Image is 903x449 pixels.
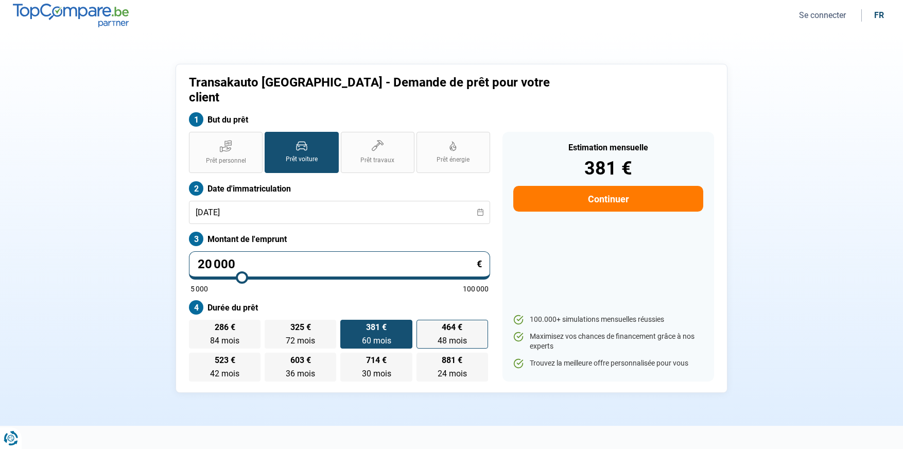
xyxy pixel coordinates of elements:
span: 286 € [215,323,235,332]
span: 714 € [366,356,387,365]
span: 603 € [290,356,311,365]
span: 100 000 [463,285,489,292]
div: fr [874,10,884,20]
div: 381 € [513,159,703,178]
span: 523 € [215,356,235,365]
span: 325 € [290,323,311,332]
span: 5 000 [190,285,208,292]
span: 464 € [442,323,462,332]
span: 24 mois [438,369,467,378]
span: 36 mois [286,369,315,378]
label: Date d'immatriculation [189,181,490,196]
span: Prêt personnel [206,157,246,165]
span: 381 € [366,323,387,332]
h1: Transakauto [GEOGRAPHIC_DATA] - Demande de prêt pour votre client [189,75,580,105]
li: 100.000+ simulations mensuelles réussies [513,315,703,325]
button: Se connecter [796,10,849,21]
span: Prêt travaux [360,156,394,165]
span: Prêt voiture [286,155,318,164]
span: 60 mois [362,336,391,346]
span: 42 mois [210,369,239,378]
div: Estimation mensuelle [513,144,703,152]
button: Continuer [513,186,703,212]
span: 48 mois [438,336,467,346]
label: But du prêt [189,112,490,127]
li: Maximisez vos chances de financement grâce à nos experts [513,332,703,352]
label: Durée du prêt [189,300,490,315]
span: 30 mois [362,369,391,378]
span: Prêt énergie [437,156,470,164]
li: Trouvez la meilleure offre personnalisée pour vous [513,358,703,369]
span: € [477,260,482,269]
span: 84 mois [210,336,239,346]
img: TopCompare.be [13,4,129,27]
span: 881 € [442,356,462,365]
span: 72 mois [286,336,315,346]
input: jj/mm/aaaa [189,201,490,224]
label: Montant de l'emprunt [189,232,490,246]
